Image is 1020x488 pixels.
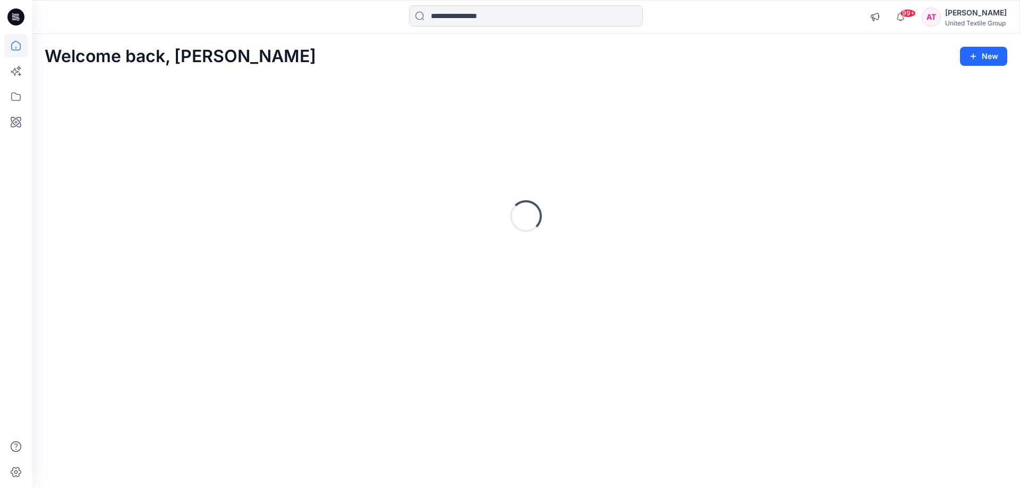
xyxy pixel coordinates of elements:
[945,19,1007,27] div: United Textile Group
[922,7,941,27] div: AT
[900,9,916,18] span: 99+
[945,6,1007,19] div: [PERSON_NAME]
[45,47,316,66] h2: Welcome back, [PERSON_NAME]
[960,47,1007,66] button: New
